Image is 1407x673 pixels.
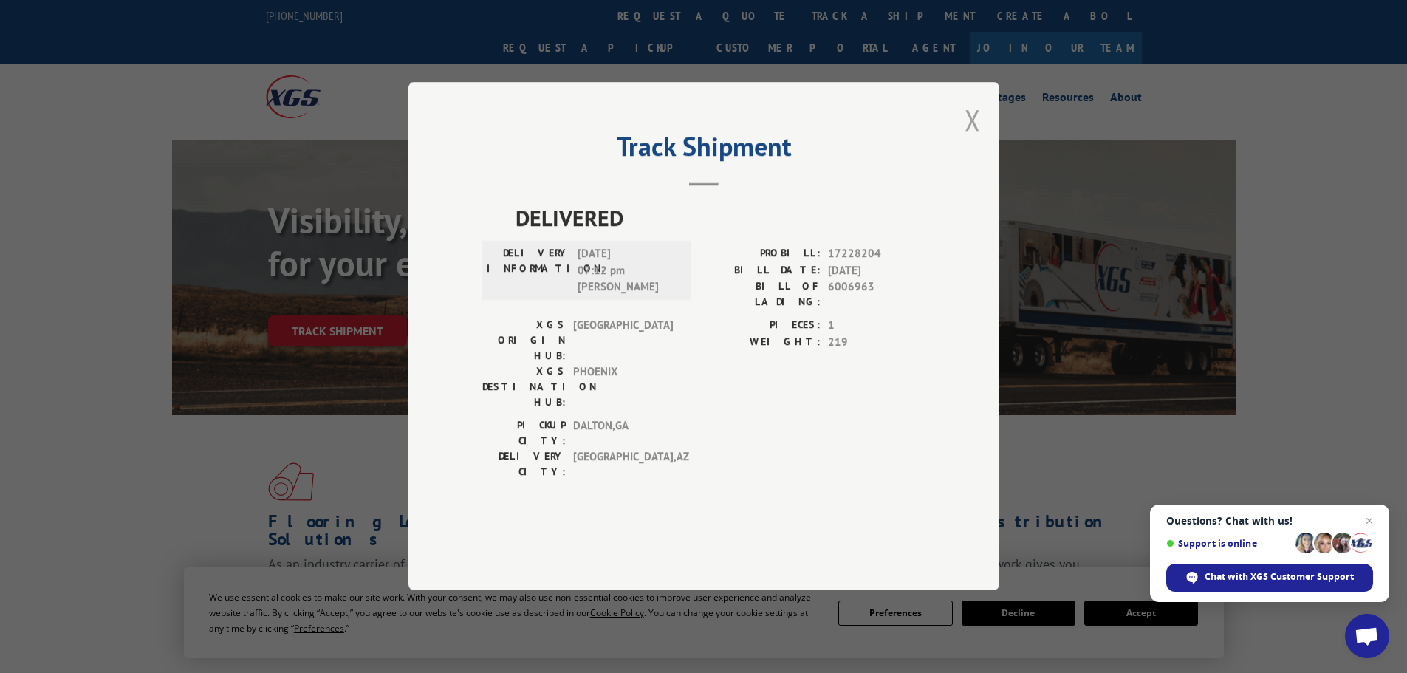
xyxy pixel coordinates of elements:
[482,318,566,364] label: XGS ORIGIN HUB:
[1166,564,1373,592] div: Chat with XGS Customer Support
[828,334,925,351] span: 219
[828,279,925,310] span: 6006963
[704,246,821,263] label: PROBILL:
[704,318,821,335] label: PIECES:
[516,202,925,235] span: DELIVERED
[828,318,925,335] span: 1
[482,418,566,449] label: PICKUP CITY:
[1360,512,1378,530] span: Close chat
[573,449,673,480] span: [GEOGRAPHIC_DATA] , AZ
[482,449,566,480] label: DELIVERY CITY:
[704,334,821,351] label: WEIGHT:
[704,279,821,310] label: BILL OF LADING:
[828,246,925,263] span: 17228204
[482,364,566,411] label: XGS DESTINATION HUB:
[1205,570,1354,584] span: Chat with XGS Customer Support
[1166,538,1290,549] span: Support is online
[573,418,673,449] span: DALTON , GA
[482,136,925,164] h2: Track Shipment
[704,262,821,279] label: BILL DATE:
[1345,614,1389,658] div: Open chat
[828,262,925,279] span: [DATE]
[573,318,673,364] span: [GEOGRAPHIC_DATA]
[487,246,570,296] label: DELIVERY INFORMATION:
[1166,515,1373,527] span: Questions? Chat with us!
[965,100,981,140] button: Close modal
[578,246,677,296] span: [DATE] 07:12 pm [PERSON_NAME]
[573,364,673,411] span: PHOENIX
